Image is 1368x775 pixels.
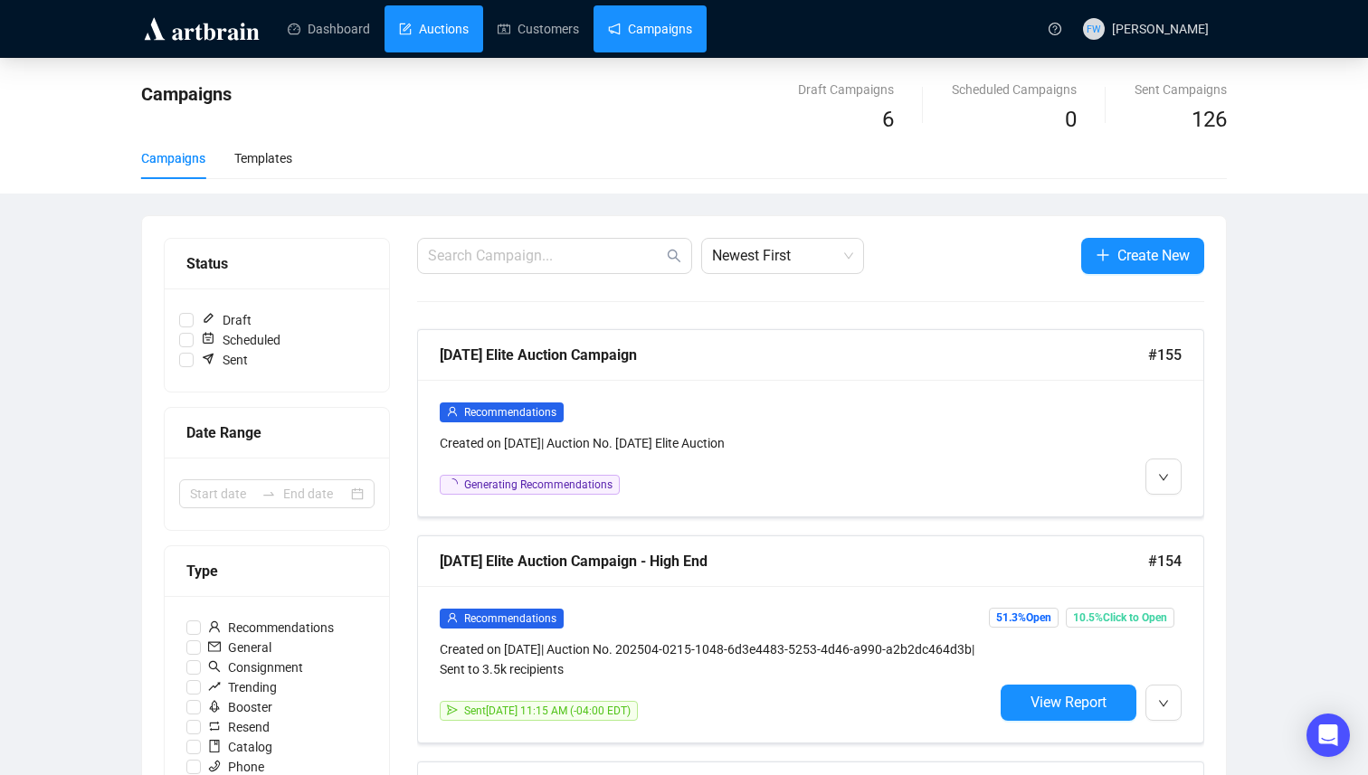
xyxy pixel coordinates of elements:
[1087,21,1100,36] span: FW
[417,329,1204,517] a: [DATE] Elite Auction Campaign#155userRecommendationsCreated on [DATE]| Auction No. [DATE] Elite A...
[1065,107,1077,132] span: 0
[608,5,692,52] a: Campaigns
[440,550,1148,572] div: [DATE] Elite Auction Campaign - High End
[190,484,254,504] input: Start date
[261,487,276,501] span: to
[1117,244,1190,267] span: Create New
[1158,698,1169,709] span: down
[1135,80,1227,99] div: Sent Campaigns
[194,330,288,350] span: Scheduled
[201,657,310,677] span: Consignment
[447,612,458,623] span: user
[498,5,579,52] a: Customers
[464,612,556,625] span: Recommendations
[208,700,221,713] span: rocket
[208,660,221,673] span: search
[399,5,469,52] a: Auctions
[1049,23,1061,35] span: question-circle
[288,5,370,52] a: Dashboard
[1066,608,1174,628] span: 10.5% Click to Open
[1096,248,1110,262] span: plus
[1112,22,1209,36] span: [PERSON_NAME]
[447,704,458,715] span: send
[201,677,284,697] span: Trending
[141,148,205,168] div: Campaigns
[1158,472,1169,483] span: down
[464,406,556,419] span: Recommendations
[283,484,347,504] input: End date
[447,406,458,417] span: user
[428,245,663,267] input: Search Campaign...
[440,639,993,679] div: Created on [DATE] | Auction No. 202504-0215-1048-6d3e4483-5253-4d46-a990-a2b2dc464d3b | Sent to 3...
[447,478,458,489] span: loading
[141,14,262,43] img: logo
[667,249,681,263] span: search
[712,239,853,273] span: Newest First
[186,252,367,275] div: Status
[440,433,993,453] div: Created on [DATE] | Auction No. [DATE] Elite Auction
[261,487,276,501] span: swap-right
[1001,685,1136,721] button: View Report
[201,737,280,757] span: Catalog
[1031,694,1107,711] span: View Report
[464,478,613,491] span: Generating Recommendations
[186,421,367,444] div: Date Range
[201,638,279,657] span: General
[440,344,1148,366] div: [DATE] Elite Auction Campaign
[1148,344,1182,366] span: #155
[208,680,221,693] span: rise
[1306,714,1350,757] div: Open Intercom Messenger
[201,717,277,737] span: Resend
[464,704,631,717] span: Sent [DATE] 11:15 AM (-04:00 EDT)
[417,535,1204,743] a: [DATE] Elite Auction Campaign - High End#154userRecommendationsCreated on [DATE]| Auction No. 202...
[186,560,367,582] div: Type
[141,83,232,105] span: Campaigns
[201,697,280,717] span: Booster
[208,620,221,633] span: user
[989,608,1059,628] span: 51.3% Open
[208,760,221,772] span: phone
[208,740,221,752] span: book
[208,640,221,653] span: mail
[798,80,894,99] div: Draft Campaigns
[201,618,341,638] span: Recommendations
[194,350,255,370] span: Sent
[194,310,259,330] span: Draft
[1148,550,1182,572] span: #154
[1081,238,1204,274] button: Create New
[208,720,221,732] span: retweet
[234,148,292,168] div: Templates
[952,80,1077,99] div: Scheduled Campaigns
[882,107,894,132] span: 6
[1192,107,1227,132] span: 126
